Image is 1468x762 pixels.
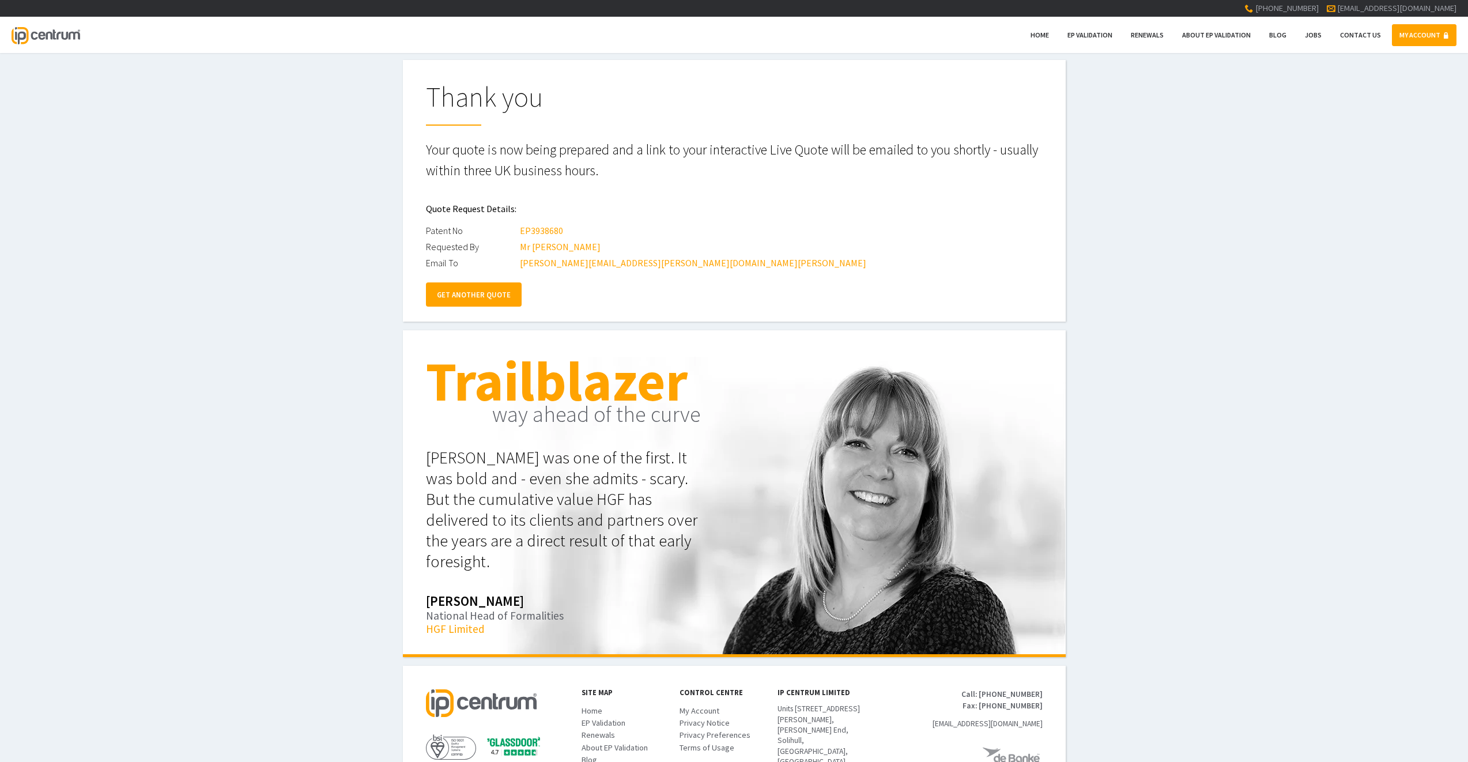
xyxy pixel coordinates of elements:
h2: Quote Request Details: [426,195,1043,222]
span: [PHONE_NUMBER] [979,701,1043,711]
h1: IP Centrum Limited [778,689,878,696]
a: Terms of Usage [680,742,766,753]
span: Jobs [1305,31,1322,39]
span: EP Validation [582,718,625,728]
span: [PHONE_NUMBER] [1255,3,1319,13]
p: Your quote is now being prepared and a link to your interactive Live Quote will be emailed to you... [426,139,1043,181]
span: Call: [959,689,977,700]
span: About EP Validation [582,742,648,753]
span: Fax: [959,700,977,712]
a: EP Validation [582,718,668,729]
span: Home [1031,31,1049,39]
a: Renewals [582,730,668,741]
a: Blog [1262,24,1294,46]
a: [EMAIL_ADDRESS][DOMAIN_NAME] [933,719,1043,729]
a: GET ANOTHER QUOTE [426,282,522,307]
span: About EP Validation [1182,31,1251,39]
a: EP Validation [1060,24,1120,46]
div: Mr [PERSON_NAME] [520,239,601,255]
span: Renewals [582,730,615,740]
a: Home [1023,24,1056,46]
div: Patent No [426,222,518,239]
a: IP Centrum [12,17,80,53]
span: Blog [1269,31,1286,39]
h1: Site Map [582,689,668,696]
div: Requested By [426,239,518,255]
div: [PERSON_NAME][EMAIL_ADDRESS][PERSON_NAME][DOMAIN_NAME][PERSON_NAME] [520,255,866,271]
h1: Thank you [426,83,1043,126]
a: About EP Validation [582,742,668,753]
a: Jobs [1297,24,1329,46]
a: About EP Validation [1175,24,1258,46]
img: Find us on Glassdoor. [487,736,540,757]
span: EP Validation [1067,31,1112,39]
a: MY ACCOUNT [1392,24,1456,46]
span: Renewals [1131,31,1164,39]
a: Renewals [1123,24,1171,46]
h1: Control Centre [680,689,766,696]
a: Privacy Notice [680,718,766,729]
a: Privacy Preferences [680,730,766,741]
div: EP3938680 [520,222,563,239]
a: [EMAIL_ADDRESS][DOMAIN_NAME] [1337,3,1456,13]
div: Email To [426,255,518,271]
a: Contact Us [1333,24,1388,46]
span: [PHONE_NUMBER] [979,689,1043,699]
a: Home [582,706,668,716]
span: Home [582,706,602,716]
span: Contact Us [1340,31,1381,39]
a: My Account [680,706,766,716]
